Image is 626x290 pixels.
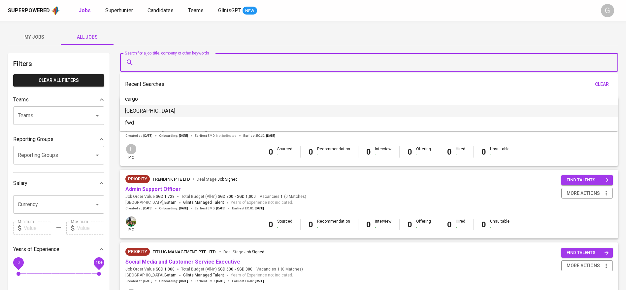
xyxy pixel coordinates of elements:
span: Onboarding : [159,206,188,211]
span: find talents [567,249,609,257]
span: [DATE] [143,279,152,283]
span: Not indicated [216,133,237,138]
div: - [456,152,465,158]
span: Priority [125,248,150,255]
span: Years of Experience not indicated. [231,272,293,279]
div: Unsuitable [490,219,510,230]
img: eva@glints.com [126,216,136,227]
div: Reporting Groups [13,133,104,146]
b: 0 [309,147,313,157]
div: Recommendation [317,219,350,230]
p: Salary [13,179,27,187]
span: SGD 800 [237,267,252,272]
span: FITLUC MANAGEMENT PTE. LTD. [152,249,217,254]
b: 0 [366,220,371,229]
a: Superpoweredapp logo [8,6,60,16]
span: Earliest EMD : [195,206,225,211]
div: - [317,152,350,158]
span: Earliest ECJD : [232,206,264,211]
span: - [235,267,236,272]
b: 0 [447,147,452,157]
button: Open [93,111,102,120]
span: [DATE] [216,279,225,283]
button: clear [591,78,612,91]
span: Vacancies ( 0 Matches ) [260,194,306,199]
div: - [490,152,510,158]
span: Vacancies ( 0 Matches ) [256,267,303,272]
span: Candidates [148,7,174,14]
b: 0 [269,147,273,157]
span: [DATE] [266,133,275,138]
a: Superhunter [105,7,134,15]
span: Superhunter [105,7,133,14]
div: - [317,225,350,230]
span: [GEOGRAPHIC_DATA] , [125,199,177,206]
p: [GEOGRAPHIC_DATA] [125,107,175,115]
span: My Jobs [12,33,57,41]
span: - [235,194,236,199]
span: SGD 800 [218,194,233,199]
div: Offering [416,146,431,158]
div: New Job received from Demand Team [125,248,150,256]
div: - [277,152,292,158]
span: 0 [17,260,19,265]
div: Salary [13,177,104,190]
span: Total Budget (All-In) [181,194,256,199]
div: Unsuitable [490,146,510,158]
span: Deal Stage : [223,250,264,254]
span: Priority [125,176,150,182]
img: app logo [51,6,60,16]
div: Sourced [277,146,292,158]
b: 0 [309,220,313,229]
div: Interview [375,219,391,230]
div: - [375,225,391,230]
span: SGD 1,728 [156,194,175,199]
span: NEW [243,8,257,14]
a: Admin Support Officer [125,186,181,192]
b: 0 [408,147,412,157]
span: [DATE] [179,279,188,283]
button: Open [93,151,102,160]
b: 0 [447,220,452,229]
div: Sourced [277,219,292,230]
button: more actions [561,260,613,271]
span: 1 [280,194,283,199]
span: [DATE] [143,206,152,211]
b: 0 [481,220,486,229]
span: SGD 1,800 [156,267,175,272]
div: New Job received from Demand Team [125,175,150,183]
p: fwd [125,119,134,127]
b: 0 [481,147,486,157]
span: Created at : [125,206,152,211]
p: Teams [13,96,29,104]
span: clear [594,80,610,89]
span: more actions [567,262,600,270]
span: Glints Managed Talent [183,200,224,205]
input: Value [77,222,104,235]
div: Hired [456,219,465,230]
p: Years of Experience [13,245,59,253]
a: Social Media and Customer Service Executive [125,259,240,265]
h6: Filters [13,58,104,69]
span: Job Order Value [125,267,175,272]
span: Teams [188,7,204,14]
span: SGD 1,000 [237,194,256,199]
div: Offering [416,219,431,230]
span: [DATE] [143,133,152,138]
span: Earliest EMD : [195,133,237,138]
span: 10+ [95,260,102,265]
button: find talents [561,248,613,258]
span: Created at : [125,133,152,138]
span: find talents [567,176,609,184]
span: [DATE] [179,133,188,138]
div: G [601,4,614,17]
span: Glints Managed Talent [183,273,224,277]
div: - [416,152,431,158]
b: 0 [408,220,412,229]
button: Clear All filters [13,74,104,87]
span: Total Budget (All-In) [181,267,252,272]
span: Earliest EMD : [195,279,225,283]
div: Years of Experience [13,243,104,256]
div: pic [125,216,137,233]
div: pic [125,143,137,161]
